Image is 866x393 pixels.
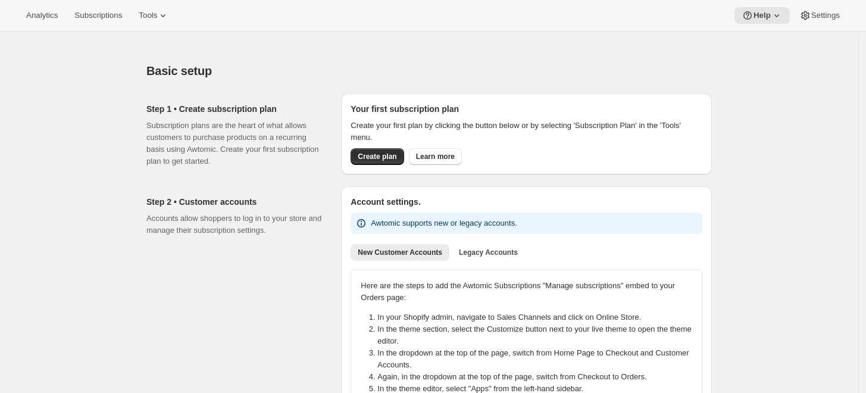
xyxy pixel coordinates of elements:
[377,347,699,371] li: In the dropdown at the top of the page, switch from Home Page to Checkout and Customer Accounts.
[351,148,404,165] button: Create plan
[361,280,692,304] p: Here are the steps to add the Awtomic Subscriptions "Manage subscriptions" embed to your Orders p...
[146,196,322,208] h2: Step 2 • Customer accounts
[26,11,58,20] span: Analytics
[351,244,449,261] button: New Customer Accounts
[734,7,790,24] button: Help
[19,7,65,24] button: Analytics
[377,371,699,383] li: Again, in the dropdown at the top of the page, switch from Checkout to Orders.
[371,217,517,229] p: Awtomic supports new or legacy accounts.
[358,152,396,161] span: Create plan
[452,244,525,261] button: Legacy Accounts
[792,7,847,24] button: Settings
[351,120,702,144] p: Create your first plan by clicking the button below or by selecting 'Subscription Plan' in the 'T...
[132,7,176,24] button: Tools
[811,11,840,20] span: Settings
[146,120,322,167] p: Subscription plans are the heart of what allows customers to purchase products on a recurring bas...
[139,11,157,20] span: Tools
[416,152,455,161] span: Learn more
[146,64,212,77] span: Basic setup
[377,311,699,323] li: In your Shopify admin, navigate to Sales Channels and click on Online Store.
[409,148,462,165] a: Learn more
[351,196,702,208] h2: Account settings.
[146,213,322,236] p: Accounts allow shoppers to log in to your store and manage their subscription settings.
[377,323,699,347] li: In the theme section, select the Customize button next to your live theme to open the theme editor.
[146,103,322,115] h2: Step 1 • Create subscription plan
[358,248,442,257] span: New Customer Accounts
[459,248,518,257] span: Legacy Accounts
[754,11,771,20] span: Help
[351,103,702,115] h2: Your first subscription plan
[67,7,129,24] button: Subscriptions
[74,11,122,20] span: Subscriptions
